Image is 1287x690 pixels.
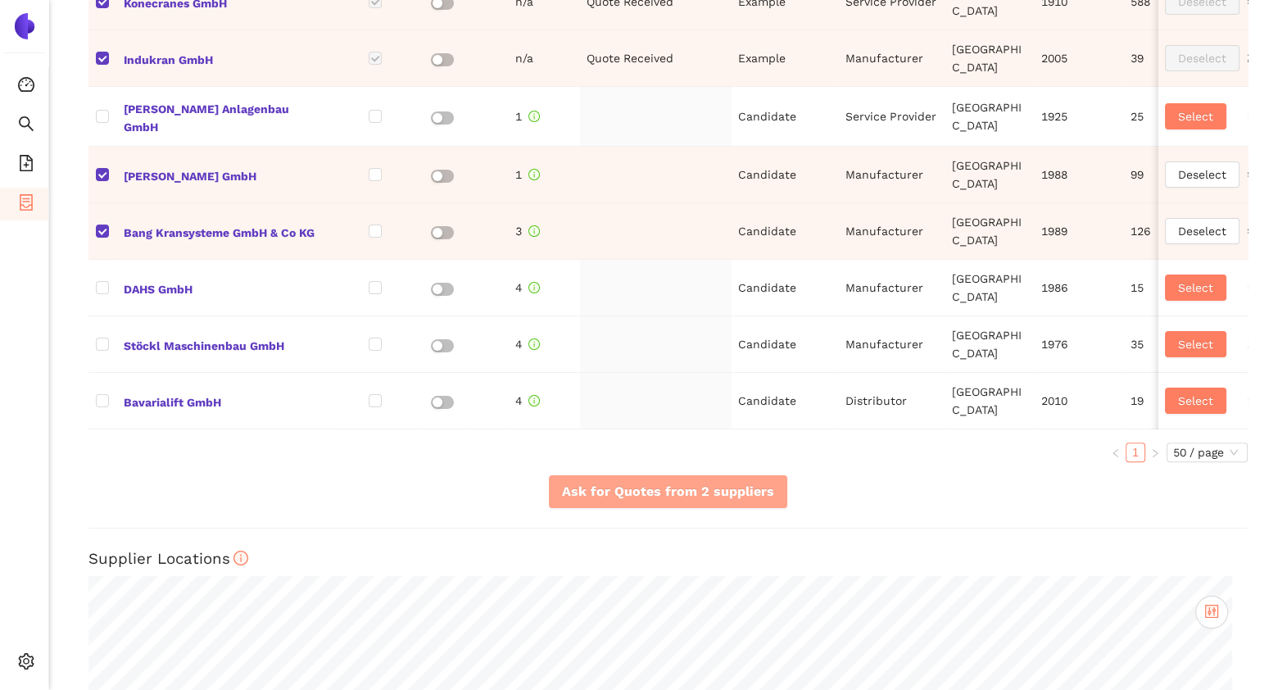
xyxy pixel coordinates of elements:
[515,110,540,123] span: 1
[1126,443,1145,462] li: 1
[732,87,838,147] td: Candidate
[1150,448,1160,458] span: right
[1165,45,1239,71] button: Deselect
[124,48,324,69] span: Indukran GmbH
[839,147,945,203] td: Manufacturer
[945,373,1035,429] td: [GEOGRAPHIC_DATA]
[839,203,945,260] td: Manufacturer
[1165,275,1226,301] button: Select
[1178,107,1213,125] span: Select
[1124,316,1213,373] td: 35
[1111,448,1121,458] span: left
[839,373,945,429] td: Distributor
[1035,147,1124,203] td: 1988
[1204,604,1219,619] span: control
[509,30,580,87] td: n/a
[1173,443,1241,461] span: 50 / page
[945,203,1035,260] td: [GEOGRAPHIC_DATA]
[515,394,540,407] span: 4
[1178,335,1213,353] span: Select
[945,316,1035,373] td: [GEOGRAPHIC_DATA]
[1165,388,1226,414] button: Select
[1035,316,1124,373] td: 1976
[124,220,324,242] span: Bang Kransysteme GmbH & Co KG
[732,203,838,260] td: Candidate
[732,316,838,373] td: Candidate
[945,147,1035,203] td: [GEOGRAPHIC_DATA]
[124,97,324,136] span: [PERSON_NAME] Anlagenbau GmbH
[945,30,1035,87] td: [GEOGRAPHIC_DATA]
[528,395,540,406] span: info-circle
[18,110,34,143] span: search
[528,282,540,293] span: info-circle
[1178,166,1226,184] span: Deselect
[1124,87,1213,147] td: 25
[1106,443,1126,462] li: Previous Page
[1124,147,1213,203] td: 99
[839,87,945,147] td: Service Provider
[562,481,774,502] span: Ask for Quotes from 2 suppliers
[1178,279,1213,297] span: Select
[528,111,540,122] span: info-circle
[732,260,838,316] td: Candidate
[124,334,324,355] span: Stöckl Maschinenbau GmbH
[18,149,34,182] span: file-add
[1165,161,1239,188] button: Deselect
[1124,260,1213,316] td: 15
[945,87,1035,147] td: [GEOGRAPHIC_DATA]
[1124,30,1213,87] td: 39
[549,475,787,508] button: Ask for Quotes from 2 suppliers
[839,316,945,373] td: Manufacturer
[1167,443,1248,462] div: Page Size
[1124,203,1213,260] td: 126
[18,70,34,103] span: dashboard
[528,338,540,350] span: info-circle
[945,260,1035,316] td: [GEOGRAPHIC_DATA]
[1165,331,1226,357] button: Select
[124,277,324,298] span: DAHS GmbH
[839,260,945,316] td: Manufacturer
[732,373,838,429] td: Candidate
[18,188,34,221] span: container
[1145,443,1165,462] button: right
[1126,443,1144,461] a: 1
[1035,260,1124,316] td: 1986
[515,225,540,238] span: 3
[1145,443,1165,462] li: Next Page
[1035,373,1124,429] td: 2010
[233,551,249,566] span: info-circle
[124,390,324,411] span: Bavarialift GmbH
[732,147,838,203] td: Candidate
[1035,30,1124,87] td: 2005
[124,164,324,185] span: [PERSON_NAME] GmbH
[1165,218,1239,244] button: Deselect
[587,52,673,65] span: Quote Received
[18,647,34,680] span: setting
[88,548,1248,570] h3: Supplier Locations
[515,281,540,294] span: 4
[839,30,945,87] td: Manufacturer
[1165,103,1226,129] button: Select
[515,168,540,181] span: 1
[1178,392,1213,410] span: Select
[1035,203,1124,260] td: 1989
[1124,373,1213,429] td: 19
[1035,87,1124,147] td: 1925
[1106,443,1126,462] button: left
[528,169,540,180] span: info-circle
[732,30,838,87] td: Example
[515,338,540,351] span: 4
[11,13,38,39] img: Logo
[1178,222,1226,240] span: Deselect
[528,225,540,237] span: info-circle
